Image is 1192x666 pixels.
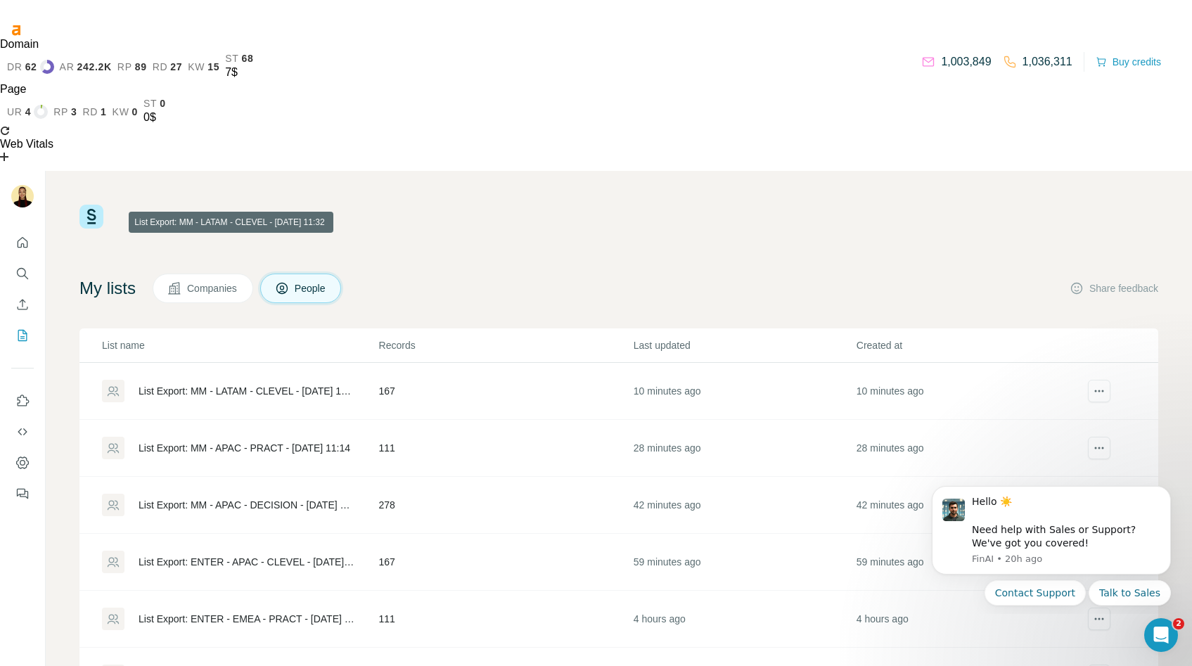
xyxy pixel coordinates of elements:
[225,53,238,64] span: st
[53,106,68,117] span: rp
[633,363,856,420] td: 10 minutes ago
[82,106,106,117] a: rd1
[1023,53,1072,70] p: 1,036,311
[7,61,23,72] span: dr
[11,481,34,506] button: Feedback
[1070,281,1158,295] button: Share feedback
[71,106,77,117] span: 3
[139,498,355,512] div: List Export: MM - APAC - DECISION - [DATE] 10:59
[1173,618,1184,629] span: 2
[188,61,205,72] span: kw
[79,277,136,300] h4: My lists
[117,61,147,72] a: rp89
[856,534,1079,591] td: 59 minutes ago
[53,106,77,117] a: rp3
[856,420,1079,477] td: 28 minutes ago
[856,591,1079,648] td: 4 hours ago
[7,60,54,74] a: dr62
[143,98,166,109] a: st0
[25,106,32,117] span: 4
[143,109,166,126] div: 0$
[11,230,34,255] button: Quick start
[170,61,182,72] span: 27
[11,185,34,207] img: Avatar
[1088,608,1110,630] button: actions
[188,61,219,72] a: kw15
[139,612,355,626] div: List Export: ENTER - EMEA - PRACT - [DATE] 08:06
[225,64,253,81] div: 7$
[7,105,48,119] a: ur4
[941,53,991,70] p: 1,003,849
[857,338,1078,352] p: Created at
[153,61,183,72] a: rd27
[139,555,355,569] div: List Export: ENTER - APAC - CLEVEL - [DATE] 10:42
[633,534,856,591] td: 59 minutes ago
[187,281,238,295] span: Companies
[11,292,34,317] button: Enrich CSV
[7,106,23,117] span: ur
[132,106,139,117] span: 0
[79,205,103,229] img: Surfe Logo
[1088,437,1110,459] button: actions
[207,61,219,72] span: 15
[1088,380,1110,402] button: actions
[77,61,111,72] span: 242.2K
[11,419,34,444] button: Use Surfe API
[25,61,37,72] span: 62
[633,591,856,648] td: 4 hours ago
[139,441,350,455] div: List Export: MM - APAC - PRACT - [DATE] 11:14
[856,363,1079,420] td: 10 minutes ago
[101,106,107,117] span: 1
[135,61,147,72] span: 89
[11,450,34,475] button: Dashboard
[911,473,1192,614] iframe: Intercom notifications message
[378,477,633,534] td: 278
[856,477,1079,534] td: 42 minutes ago
[60,61,112,72] a: ar242.2K
[378,534,633,591] td: 167
[633,477,856,534] td: 42 minutes ago
[60,61,75,72] span: ar
[378,591,633,648] td: 111
[11,261,34,286] button: Search
[634,338,855,352] p: Last updated
[117,61,132,72] span: rp
[242,53,254,64] span: 68
[143,98,157,109] span: st
[379,338,632,352] p: Records
[139,384,355,398] div: List Export: MM - LATAM - CLEVEL - [DATE] 11:32
[113,106,129,117] span: kw
[295,281,327,295] span: People
[11,323,34,348] button: My lists
[113,106,138,117] a: kw0
[1096,52,1161,72] button: Buy credits
[633,420,856,477] td: 28 minutes ago
[11,388,34,414] button: Use Surfe on LinkedIn
[160,98,166,109] span: 0
[102,338,378,352] p: List name
[82,106,98,117] span: rd
[153,61,168,72] span: rd
[225,53,253,64] a: st68
[378,363,633,420] td: 167
[378,420,633,477] td: 111
[1144,618,1178,652] iframe: Intercom live chat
